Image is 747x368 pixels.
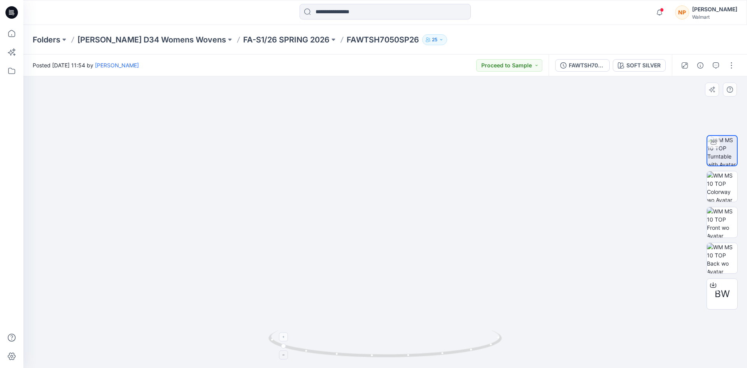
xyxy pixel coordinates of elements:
span: Posted [DATE] 11:54 by [33,61,139,69]
button: SOFT SILVER [613,59,666,72]
a: FA-S1/26 SPRING 2026 [243,34,330,45]
div: FAWTSH7050SP26 [569,61,605,70]
img: WM MS 10 TOP Front wo Avatar [707,207,737,238]
div: [PERSON_NAME] [692,5,737,14]
a: [PERSON_NAME] D34 Womens Wovens [77,34,226,45]
button: FAWTSH7050SP26 [555,59,610,72]
div: NP [675,5,689,19]
img: WM MS 10 TOP Colorway wo Avatar [707,171,737,202]
div: Walmart [692,14,737,20]
a: [PERSON_NAME] [95,62,139,69]
button: 25 [422,34,447,45]
button: Details [694,59,707,72]
span: BW [715,287,730,301]
a: Folders [33,34,60,45]
img: WM MS 10 TOP Turntable with Avatar [707,136,737,166]
img: WM MS 10 TOP Back wo Avatar [707,243,737,273]
p: 25 [432,35,437,44]
div: SOFT SILVER [626,61,661,70]
p: FAWTSH7050SP26 [347,34,419,45]
img: eyJhbGciOiJIUzI1NiIsImtpZCI6IjAiLCJzbHQiOiJzZXMiLCJ0eXAiOiJKV1QifQ.eyJkYXRhIjp7InR5cGUiOiJzdG9yYW... [58,24,713,368]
